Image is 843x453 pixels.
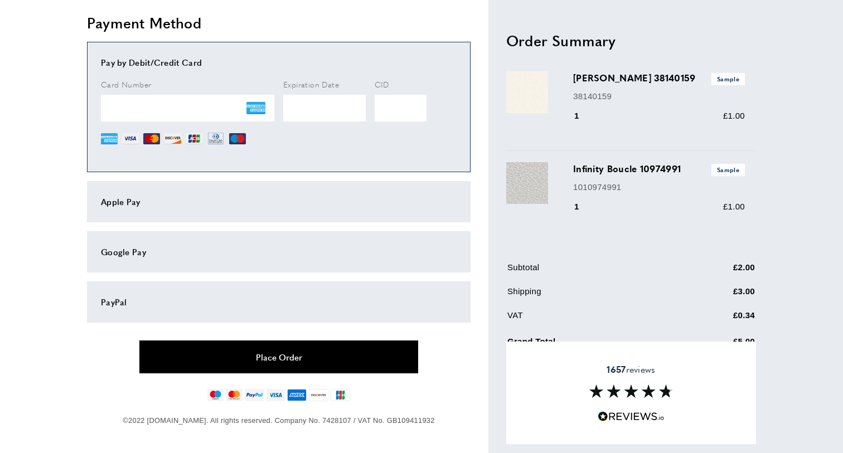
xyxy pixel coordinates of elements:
[375,95,427,121] iframe: To enrich screen reader interactions, please activate Accessibility in Grammarly extension settings
[101,245,457,259] div: Google Pay
[506,162,548,204] img: Infinity Boucle 10974991
[283,95,366,121] iframe: Secure Credit Card Frame - Expiration Date
[245,389,264,401] img: paypal
[101,79,151,90] span: Card Number
[506,71,548,113] img: Mouton 38140159
[101,195,457,208] div: Apple Pay
[186,130,202,147] img: JCB.png
[573,109,595,123] div: 1
[101,95,274,121] iframe: To enrich screen reader interactions, please activate Accessibility in Grammarly extension settings
[678,261,755,282] td: £2.00
[246,99,265,118] img: AE.png
[506,30,756,50] h2: Order Summary
[283,79,339,90] span: Expiration Date
[139,340,418,373] button: Place Order
[678,285,755,306] td: £3.00
[87,13,471,33] h2: Payment Method
[229,130,246,147] img: MI.png
[678,309,755,330] td: £0.34
[309,389,328,401] img: discover
[375,79,389,90] span: CID
[267,389,285,401] img: visa
[331,389,350,401] img: jcb
[711,164,745,176] span: Sample
[573,89,745,103] p: 38140159
[226,389,242,401] img: mastercard
[507,261,677,282] td: Subtotal
[598,411,665,422] img: Reviews.io 5 stars
[573,162,745,176] h3: Infinity Boucle 10974991
[723,111,745,120] span: £1.00
[101,56,457,69] div: Pay by Debit/Credit Card
[164,130,181,147] img: DI.png
[207,130,225,147] img: DN.png
[287,389,307,401] img: american-express
[589,384,673,398] img: Reviews section
[101,130,118,147] img: AE.png
[101,295,457,309] div: PayPal
[573,71,745,85] h3: [PERSON_NAME] 38140159
[507,309,677,330] td: VAT
[207,389,224,401] img: maestro
[143,130,160,147] img: MC.png
[123,416,434,425] span: ©2022 [DOMAIN_NAME]. All rights reserved. Company No. 7428107 / VAT No. GB109411932
[607,364,655,375] span: reviews
[573,200,595,213] div: 1
[122,130,139,147] img: VI.png
[507,285,677,306] td: Shipping
[723,202,745,211] span: £1.00
[607,363,626,376] strong: 1657
[678,333,755,357] td: £5.00
[711,73,745,85] span: Sample
[573,180,745,193] p: 1010974991
[507,333,677,357] td: Grand Total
